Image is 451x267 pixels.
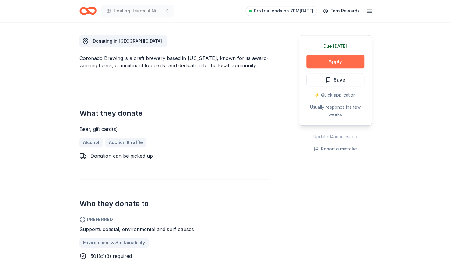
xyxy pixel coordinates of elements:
div: Coronado Brewing is a craft brewery based in [US_STATE], known for its award-winning beers, commi... [79,54,270,69]
div: Due [DATE] [306,43,364,50]
a: Auction & raffle [105,138,146,147]
div: ⚡️ Quick application [306,91,364,99]
div: Usually responds in a few weeks [306,104,364,118]
button: Healing Hearts: A Night of Gratitude [101,5,174,17]
span: Donating in [GEOGRAPHIC_DATA] [93,38,162,44]
a: Alcohol [79,138,103,147]
div: Updated 4 months ago [299,133,372,140]
span: Healing Hearts: A Night of Gratitude [114,7,162,15]
span: Pro trial ends on 7PM[DATE] [254,7,313,15]
button: Report a mistake [314,145,357,153]
div: Donation can be picked up [90,152,153,160]
h2: Who they donate to [79,199,270,209]
a: Home [79,4,97,18]
span: Environment & Sustainability [83,239,145,246]
span: Save [334,76,345,84]
div: Beer, gift card(s) [79,125,270,133]
button: Apply [306,55,364,68]
a: Pro trial ends on 7PM[DATE] [245,6,317,16]
span: Preferred [79,216,270,223]
h2: What they donate [79,108,270,118]
span: 501(c)(3) required [90,253,132,259]
button: Save [306,73,364,86]
a: Environment & Sustainability [79,238,149,248]
span: Supports coastal, environmental and surf causes [79,226,194,232]
a: Earn Rewards [319,5,363,16]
